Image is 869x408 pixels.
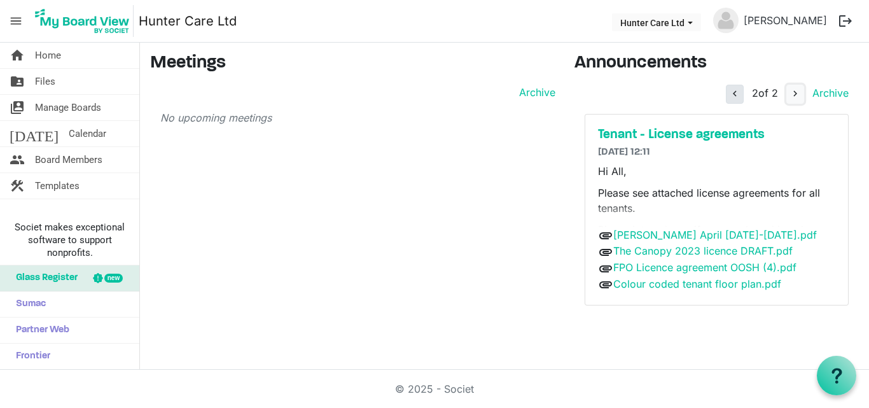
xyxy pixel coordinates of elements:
span: construction [10,173,25,199]
span: Manage Boards [35,95,101,120]
span: [DATE] 12:11 [598,147,650,157]
span: navigate_next [789,88,801,99]
span: Frontier [10,344,50,369]
span: Calendar [69,121,106,146]
h3: Meetings [150,53,555,74]
span: Home [35,43,61,68]
p: Hi All, [598,164,835,179]
span: Societ makes exceptional software to support nonprofits. [6,221,134,259]
button: navigate_before [726,85,744,104]
button: navigate_next [786,85,804,104]
span: attachment [598,261,613,276]
span: Sumac [10,292,46,317]
a: Colour coded tenant floor plan.pdf [613,278,781,290]
span: Partner Web [10,318,69,343]
span: 2 [752,87,758,99]
p: Please see attached license agreements for all tenants. [598,185,835,216]
span: navigate_before [729,88,740,99]
a: [PERSON_NAME] [739,8,832,33]
a: © 2025 - Societ [395,383,474,395]
p: No upcoming meetings [160,110,555,125]
span: Glass Register [10,265,78,291]
span: attachment [598,228,613,243]
span: Templates [35,173,80,199]
a: My Board View Logo [31,5,139,37]
button: Hunter Care Ltd dropdownbutton [612,13,701,31]
span: home [10,43,25,68]
img: no-profile-picture.svg [713,8,739,33]
span: attachment [598,277,613,292]
a: FPO Licence agreement OOSH (4).pdf [613,261,796,274]
span: of 2 [752,87,778,99]
span: [DATE] [10,121,59,146]
span: Board Members [35,147,102,172]
a: Hunter Care Ltd [139,8,237,34]
span: attachment [598,244,613,260]
a: Tenant - License agreements [598,127,835,143]
a: Archive [514,85,555,100]
span: people [10,147,25,172]
button: logout [832,8,859,34]
span: Files [35,69,55,94]
a: [PERSON_NAME] April [DATE]-[DATE].pdf [613,229,817,241]
img: My Board View Logo [31,5,134,37]
h3: Announcements [574,53,859,74]
span: menu [4,9,28,33]
p: Please let me know if you need anything else. [598,222,835,237]
span: switch_account [10,95,25,120]
a: Archive [807,87,849,99]
div: new [104,274,123,283]
a: The Canopy 2023 licence DRAFT.pdf [613,244,793,257]
span: folder_shared [10,69,25,94]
